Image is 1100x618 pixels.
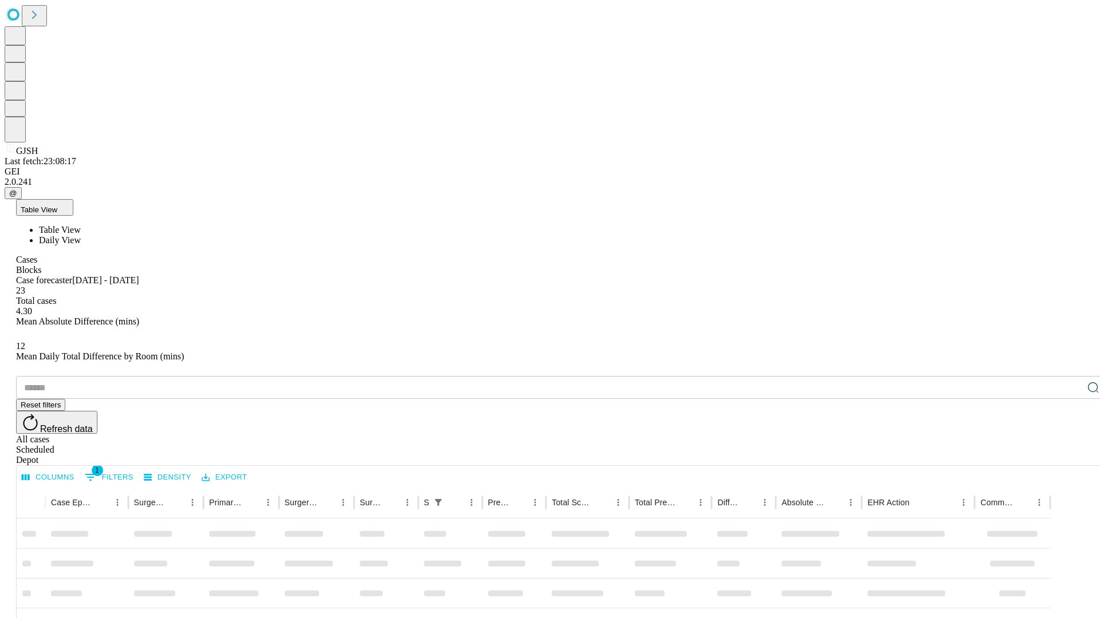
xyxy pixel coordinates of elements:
[511,494,527,510] button: Sort
[260,494,276,510] button: Menu
[552,498,593,507] div: Total Scheduled Duration
[134,498,167,507] div: Surgeon Name
[867,498,909,507] div: EHR Action
[430,494,446,510] button: Show filters
[72,275,139,285] span: [DATE] - [DATE]
[335,494,351,510] button: Menu
[843,494,859,510] button: Menu
[360,498,382,507] div: Surgery Date
[741,494,757,510] button: Sort
[594,494,610,510] button: Sort
[488,498,510,507] div: Predicted In Room Duration
[383,494,399,510] button: Sort
[5,177,1095,187] div: 2.0.241
[635,498,676,507] div: Total Predicted Duration
[16,306,32,316] span: 4.30
[16,411,97,434] button: Refresh data
[693,494,709,510] button: Menu
[109,494,125,510] button: Menu
[5,167,1095,177] div: GEI
[19,469,77,486] button: Select columns
[5,187,22,199] button: @
[93,494,109,510] button: Sort
[16,146,38,156] span: GJSH
[424,498,429,507] div: Scheduled In Room Duration
[447,494,463,510] button: Sort
[40,424,93,434] span: Refresh data
[244,494,260,510] button: Sort
[21,205,57,214] span: Table View
[399,494,415,510] button: Menu
[16,275,72,285] span: Case forecaster
[16,296,56,306] span: Total cases
[781,498,826,507] div: Absolute Difference
[5,156,76,166] span: Last fetch: 23:08:17
[39,225,81,235] span: Table View
[16,399,65,411] button: Reset filters
[51,498,92,507] div: Case Epic Id
[827,494,843,510] button: Sort
[430,494,446,510] div: 1 active filter
[16,316,139,326] span: Mean Absolute Difference (mins)
[677,494,693,510] button: Sort
[168,494,184,510] button: Sort
[1015,494,1031,510] button: Sort
[463,494,480,510] button: Menu
[16,351,184,361] span: Mean Daily Total Difference by Room (mins)
[16,341,25,351] span: 12
[209,498,242,507] div: Primary Service
[717,498,740,507] div: Difference
[319,494,335,510] button: Sort
[39,235,81,245] span: Daily View
[910,494,926,510] button: Sort
[16,199,73,216] button: Table View
[956,494,972,510] button: Menu
[610,494,626,510] button: Menu
[141,469,194,486] button: Density
[82,468,136,486] button: Show filters
[285,498,318,507] div: Surgery Name
[980,498,1013,507] div: Comments
[92,465,103,476] span: 1
[16,286,25,295] span: 23
[527,494,543,510] button: Menu
[757,494,773,510] button: Menu
[21,401,61,409] span: Reset filters
[9,189,17,197] span: @
[199,469,250,486] button: Export
[184,494,201,510] button: Menu
[1031,494,1047,510] button: Menu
